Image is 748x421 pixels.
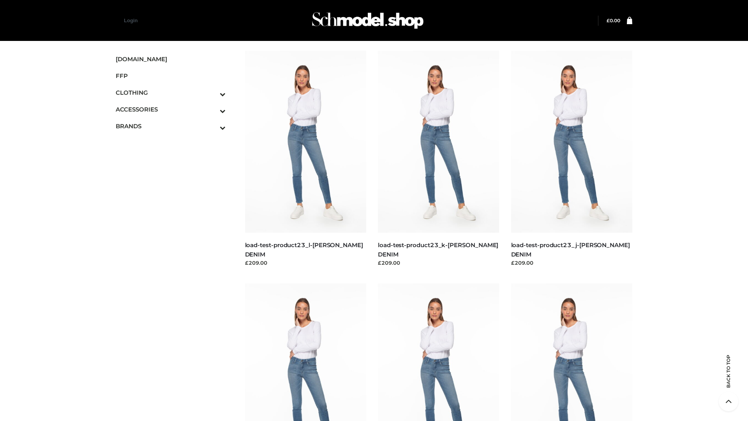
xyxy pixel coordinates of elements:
[198,101,226,118] button: Toggle Submenu
[116,101,226,118] a: ACCESSORIESToggle Submenu
[245,259,367,267] div: £209.00
[378,241,498,258] a: load-test-product23_k-[PERSON_NAME] DENIM
[116,122,226,131] span: BRANDS
[607,18,620,23] a: £0.00
[198,118,226,134] button: Toggle Submenu
[378,259,499,267] div: £209.00
[116,51,226,67] a: [DOMAIN_NAME]
[309,5,426,36] img: Schmodel Admin 964
[116,88,226,97] span: CLOTHING
[511,259,633,267] div: £209.00
[116,55,226,64] span: [DOMAIN_NAME]
[116,105,226,114] span: ACCESSORIES
[124,18,138,23] a: Login
[116,67,226,84] a: FFP
[607,18,620,23] bdi: 0.00
[116,84,226,101] a: CLOTHINGToggle Submenu
[511,241,630,258] a: load-test-product23_j-[PERSON_NAME] DENIM
[116,71,226,80] span: FFP
[719,368,738,388] span: Back to top
[116,118,226,134] a: BRANDSToggle Submenu
[245,241,363,258] a: load-test-product23_l-[PERSON_NAME] DENIM
[607,18,610,23] span: £
[198,84,226,101] button: Toggle Submenu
